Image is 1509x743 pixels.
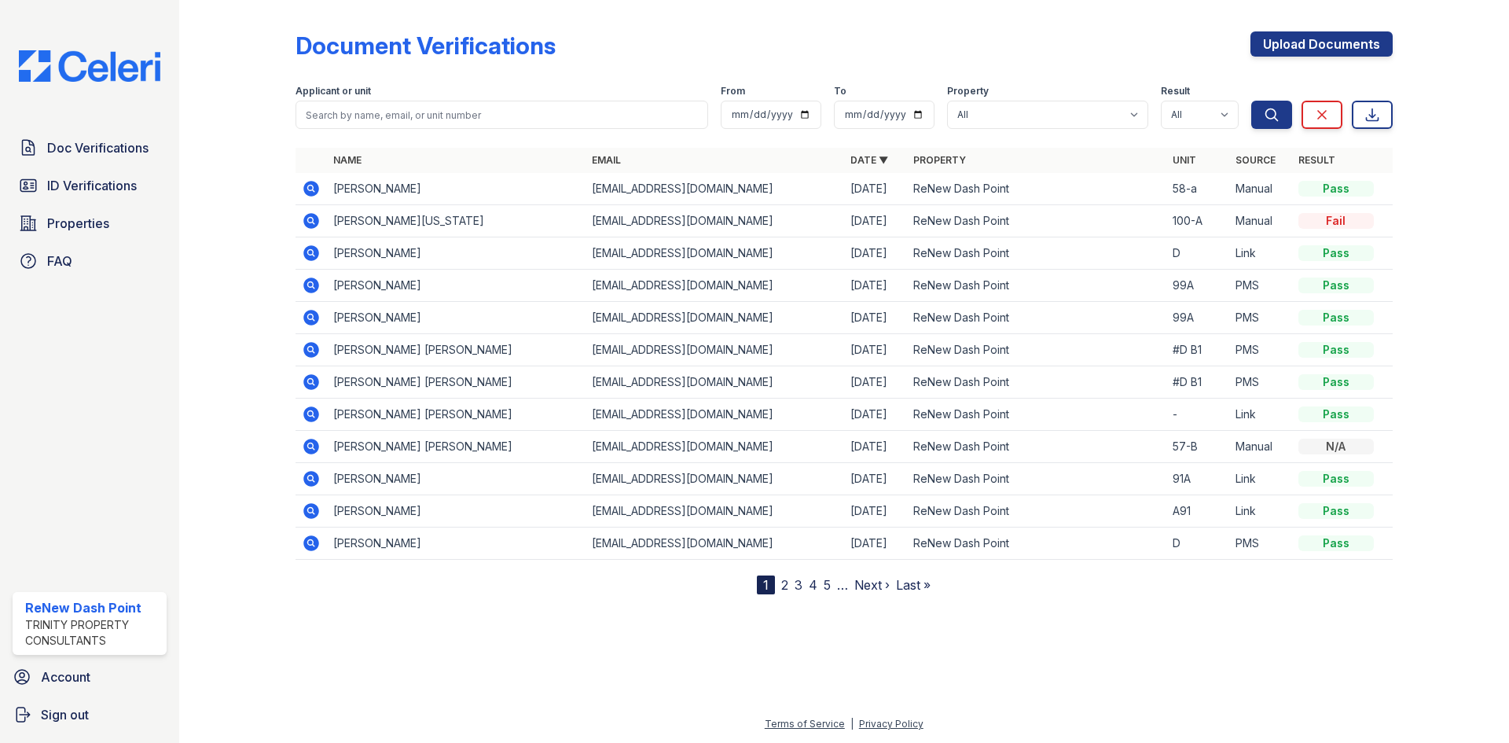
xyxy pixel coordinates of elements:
td: [PERSON_NAME] [327,270,586,302]
span: Properties [47,214,109,233]
td: [EMAIL_ADDRESS][DOMAIN_NAME] [586,302,844,334]
a: ID Verifications [13,170,167,201]
td: [PERSON_NAME] [327,495,586,528]
td: ReNew Dash Point [907,431,1166,463]
td: ReNew Dash Point [907,205,1166,237]
td: 57-B [1166,431,1229,463]
td: 99A [1166,302,1229,334]
div: Document Verifications [296,31,556,60]
span: Account [41,668,90,686]
td: [PERSON_NAME][US_STATE] [327,205,586,237]
a: 2 [781,577,788,593]
td: Link [1229,399,1292,431]
a: Sign out [6,699,173,730]
td: ReNew Dash Point [907,463,1166,495]
td: ReNew Dash Point [907,366,1166,399]
td: [EMAIL_ADDRESS][DOMAIN_NAME] [586,399,844,431]
td: [PERSON_NAME] [PERSON_NAME] [327,399,586,431]
a: 3 [795,577,802,593]
td: [PERSON_NAME] [327,302,586,334]
td: [EMAIL_ADDRESS][DOMAIN_NAME] [586,205,844,237]
td: Link [1229,237,1292,270]
td: [DATE] [844,431,907,463]
span: … [837,576,848,594]
td: Link [1229,463,1292,495]
td: - [1166,399,1229,431]
label: Property [947,85,989,97]
td: [PERSON_NAME] [327,173,586,205]
span: Sign out [41,705,89,724]
div: Fail [1298,213,1374,229]
td: [DATE] [844,205,907,237]
td: PMS [1229,302,1292,334]
td: [DATE] [844,399,907,431]
td: ReNew Dash Point [907,528,1166,560]
span: FAQ [47,252,72,270]
td: [DATE] [844,495,907,528]
td: [EMAIL_ADDRESS][DOMAIN_NAME] [586,431,844,463]
td: ReNew Dash Point [907,334,1166,366]
a: Source [1235,154,1276,166]
td: D [1166,528,1229,560]
a: Terms of Service [765,718,845,730]
label: To [834,85,846,97]
div: Pass [1298,535,1374,551]
div: Pass [1298,245,1374,261]
div: Pass [1298,181,1374,197]
td: [DATE] [844,334,907,366]
a: Result [1298,154,1335,166]
label: From [721,85,745,97]
td: [EMAIL_ADDRESS][DOMAIN_NAME] [586,528,844,560]
label: Applicant or unit [296,85,371,97]
a: Doc Verifications [13,132,167,164]
td: PMS [1229,270,1292,302]
div: Trinity Property Consultants [25,617,160,649]
td: 58-a [1166,173,1229,205]
td: [PERSON_NAME] [327,463,586,495]
div: Pass [1298,278,1374,293]
a: Properties [13,208,167,239]
td: [EMAIL_ADDRESS][DOMAIN_NAME] [586,366,844,399]
td: [PERSON_NAME] [PERSON_NAME] [327,334,586,366]
a: Upload Documents [1250,31,1393,57]
td: 99A [1166,270,1229,302]
a: Name [333,154,362,166]
div: N/A [1298,439,1374,454]
td: #D B1 [1166,334,1229,366]
td: [DATE] [844,237,907,270]
td: A91 [1166,495,1229,528]
td: ReNew Dash Point [907,399,1166,431]
a: 4 [809,577,817,593]
a: Date ▼ [850,154,888,166]
td: D [1166,237,1229,270]
td: PMS [1229,528,1292,560]
a: Privacy Policy [859,718,923,730]
td: Manual [1229,173,1292,205]
td: ReNew Dash Point [907,302,1166,334]
td: ReNew Dash Point [907,495,1166,528]
div: | [850,718,854,730]
td: ReNew Dash Point [907,270,1166,302]
a: Property [913,154,966,166]
div: Pass [1298,310,1374,326]
td: [EMAIL_ADDRESS][DOMAIN_NAME] [586,495,844,528]
a: 5 [824,577,831,593]
td: Manual [1229,205,1292,237]
td: Link [1229,495,1292,528]
td: 100-A [1166,205,1229,237]
td: #D B1 [1166,366,1229,399]
td: [PERSON_NAME] [PERSON_NAME] [327,366,586,399]
td: [DATE] [844,302,907,334]
div: Pass [1298,503,1374,519]
span: Doc Verifications [47,138,149,157]
div: Pass [1298,342,1374,358]
a: Unit [1173,154,1196,166]
td: [DATE] [844,270,907,302]
td: [PERSON_NAME] [PERSON_NAME] [327,431,586,463]
input: Search by name, email, or unit number [296,101,708,129]
div: 1 [757,576,775,594]
span: ID Verifications [47,176,137,195]
td: [DATE] [844,463,907,495]
td: [PERSON_NAME] [327,237,586,270]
